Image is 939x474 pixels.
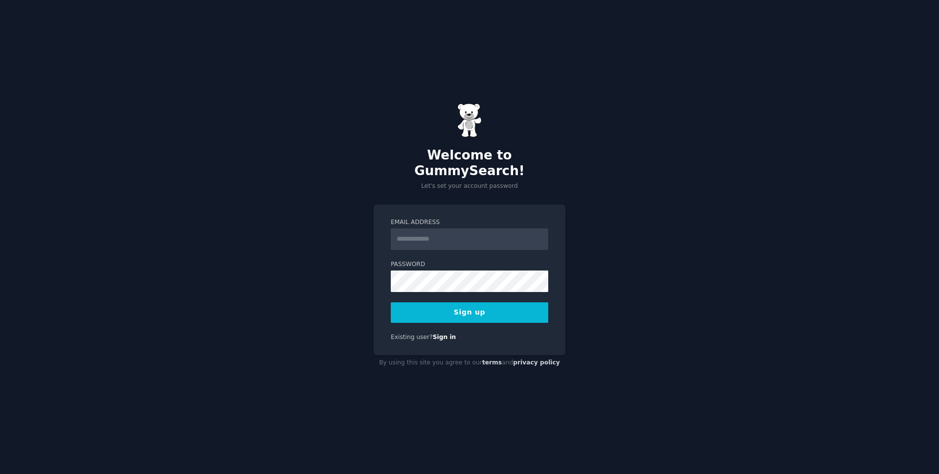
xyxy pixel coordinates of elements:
a: terms [482,359,502,366]
button: Sign up [391,302,548,323]
div: By using this site you agree to our and [374,355,565,371]
h2: Welcome to GummySearch! [374,148,565,179]
span: Existing user? [391,334,433,340]
img: Gummy Bear [457,103,482,137]
a: privacy policy [513,359,560,366]
p: Let's set your account password [374,182,565,191]
a: Sign in [433,334,456,340]
label: Password [391,260,548,269]
label: Email Address [391,218,548,227]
